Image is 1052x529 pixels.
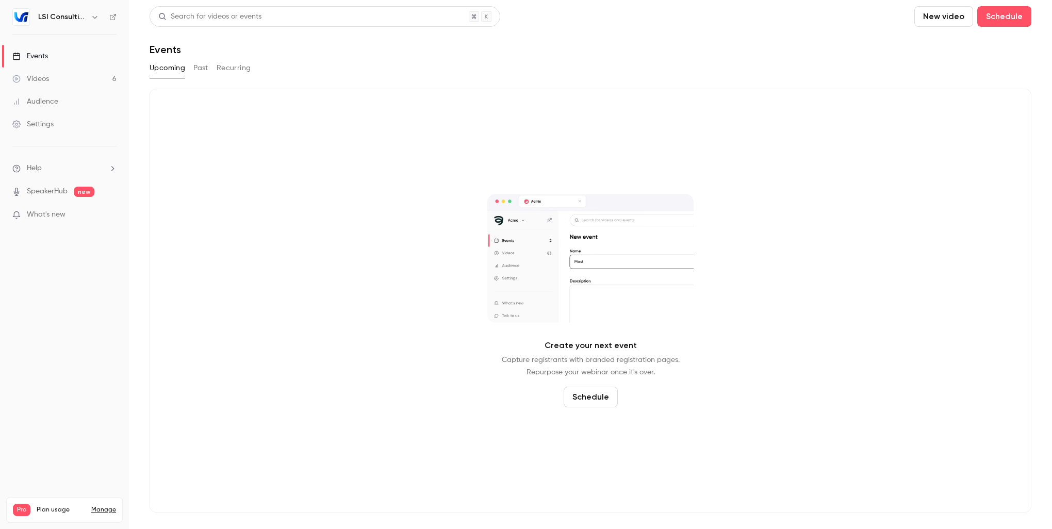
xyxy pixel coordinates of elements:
span: What's new [27,209,65,220]
p: Create your next event [545,339,637,352]
iframe: Noticeable Trigger [104,210,117,220]
button: Schedule [564,387,618,407]
button: Schedule [977,6,1031,27]
span: new [74,187,94,197]
button: New video [914,6,973,27]
div: Videos [12,74,49,84]
a: SpeakerHub [27,186,68,197]
button: Recurring [217,60,251,76]
a: Manage [91,506,116,514]
h6: LSI Consulting [38,12,87,22]
span: Plan usage [37,506,85,514]
div: Events [12,51,48,61]
h1: Events [150,43,181,56]
div: Settings [12,119,54,129]
li: help-dropdown-opener [12,163,117,174]
button: Upcoming [150,60,185,76]
button: Past [193,60,208,76]
img: LSI Consulting [13,9,29,25]
div: Search for videos or events [158,11,261,22]
span: Pro [13,504,30,516]
span: Help [27,163,42,174]
div: Audience [12,96,58,107]
p: Capture registrants with branded registration pages. Repurpose your webinar once it's over. [502,354,680,378]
